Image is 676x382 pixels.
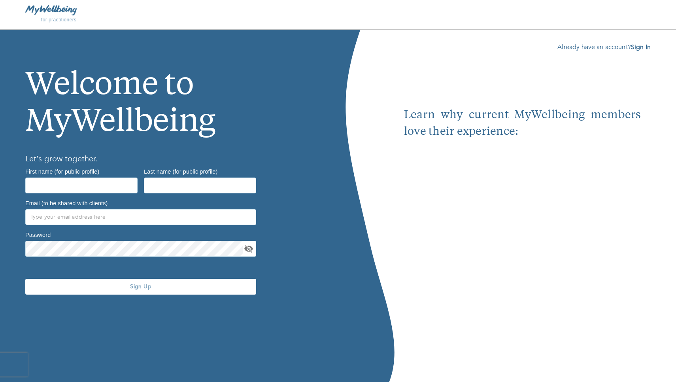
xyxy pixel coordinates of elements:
span: Sign Up [28,283,253,290]
h6: Let’s grow together. [25,153,313,165]
img: MyWellbeing [25,5,77,15]
h1: Welcome to MyWellbeing [25,42,313,142]
p: Learn why current MyWellbeing members love their experience: [404,107,641,140]
button: toggle password visibility [243,243,255,255]
label: Last name (for public profile) [144,168,217,174]
a: Sign In [631,43,651,51]
label: Password [25,232,51,237]
span: for practitioners [41,17,77,23]
p: Already have an account? [395,42,651,52]
iframe: Embedded youtube [404,140,641,318]
label: Email (to be shared with clients) [25,200,108,206]
input: Type your email address here [25,209,256,225]
button: Sign Up [25,279,256,295]
label: First name (for public profile) [25,168,99,174]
